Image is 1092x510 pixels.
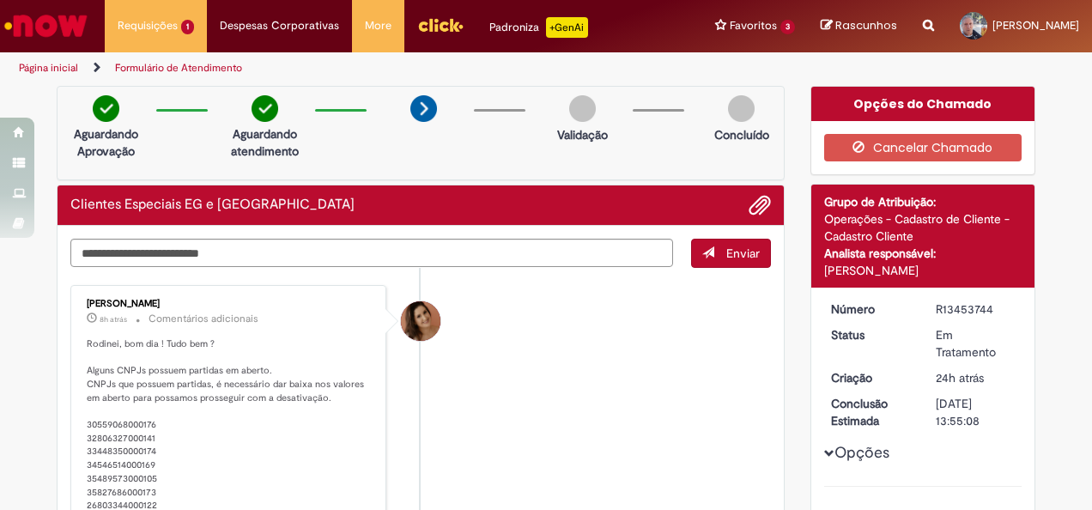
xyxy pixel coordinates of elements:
[70,197,355,213] h2: Clientes Especiais EG e AS Histórico de tíquete
[818,326,924,343] dt: Status
[780,20,795,34] span: 3
[87,299,373,309] div: [PERSON_NAME]
[489,17,588,38] div: Padroniza
[220,17,339,34] span: Despesas Corporativas
[100,314,127,325] time: 28/08/2025 08:54:32
[992,18,1079,33] span: [PERSON_NAME]
[936,370,984,386] time: 27/08/2025 16:55:08
[824,134,1022,161] button: Cancelar Chamado
[410,95,437,122] img: arrow-next.png
[569,95,596,122] img: img-circle-grey.png
[824,245,1022,262] div: Analista responsável:
[714,126,769,143] p: Concluído
[691,239,771,268] button: Enviar
[728,95,755,122] img: img-circle-grey.png
[818,395,924,429] dt: Conclusão Estimada
[149,312,258,326] small: Comentários adicionais
[824,193,1022,210] div: Grupo de Atribuição:
[821,18,897,34] a: Rascunhos
[818,369,924,386] dt: Criação
[252,95,278,122] img: check-circle-green.png
[811,87,1035,121] div: Opções do Chamado
[13,52,715,84] ul: Trilhas de página
[824,262,1022,279] div: [PERSON_NAME]
[93,95,119,122] img: check-circle-green.png
[749,194,771,216] button: Adicionar anexos
[730,17,777,34] span: Favoritos
[2,9,90,43] img: ServiceNow
[365,17,391,34] span: More
[181,20,194,34] span: 1
[835,17,897,33] span: Rascunhos
[557,126,608,143] p: Validação
[19,61,78,75] a: Página inicial
[726,246,760,261] span: Enviar
[401,301,440,341] div: Emiliane Dias De Souza
[115,61,242,75] a: Formulário de Atendimento
[100,314,127,325] span: 8h atrás
[936,301,1016,318] div: R13453744
[936,326,1016,361] div: Em Tratamento
[118,17,178,34] span: Requisições
[417,12,464,38] img: click_logo_yellow_360x200.png
[936,395,1016,429] div: [DATE] 13:55:08
[223,125,306,160] p: Aguardando atendimento
[70,239,673,267] textarea: Digite sua mensagem aqui...
[936,369,1016,386] div: 27/08/2025 16:55:08
[546,17,588,38] p: +GenAi
[936,370,984,386] span: 24h atrás
[824,210,1022,245] div: Operações - Cadastro de Cliente - Cadastro Cliente
[64,125,148,160] p: Aguardando Aprovação
[818,301,924,318] dt: Número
